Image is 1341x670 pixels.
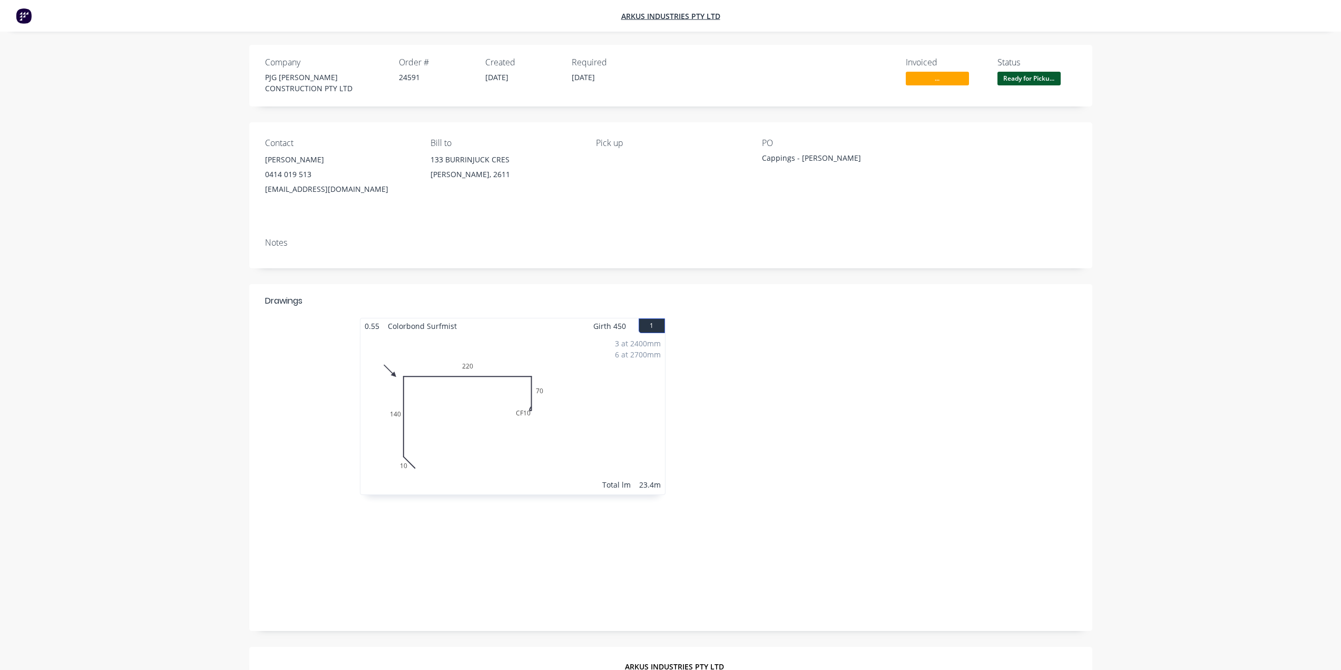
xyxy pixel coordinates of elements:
div: [EMAIL_ADDRESS][DOMAIN_NAME] [265,182,414,197]
div: Invoiced [906,57,985,67]
div: PO [762,138,911,148]
a: ARKUS INDUSTRIES PTY LTD [621,11,720,21]
button: 1 [639,318,665,333]
div: PJG [PERSON_NAME] CONSTRUCTION PTY LTD [265,72,386,94]
span: Ready for Picku... [997,72,1061,85]
div: 010140220CF10703 at 2400mm6 at 2700mmTotal lm23.4m [360,334,665,494]
div: Contact [265,138,414,148]
div: Notes [265,238,1076,248]
div: 133 BURRINJUCK CRES [430,152,579,167]
span: [DATE] [572,72,595,82]
div: 0414 019 513 [265,167,414,182]
div: Total lm [602,479,631,490]
span: 0.55 [360,318,384,334]
img: Factory [16,8,32,24]
div: Cappings - [PERSON_NAME] [762,152,894,167]
span: ... [906,72,969,85]
div: [PERSON_NAME]0414 019 513[EMAIL_ADDRESS][DOMAIN_NAME] [265,152,414,197]
div: [PERSON_NAME], 2611 [430,167,579,182]
div: Status [997,57,1076,67]
span: Girth 450 [593,318,626,334]
div: Company [265,57,386,67]
div: [PERSON_NAME] [265,152,414,167]
span: [DATE] [485,72,508,82]
div: Pick up [596,138,745,148]
div: Order # [399,57,473,67]
div: Required [572,57,645,67]
div: Created [485,57,559,67]
div: 23.4m [639,479,661,490]
div: 3 at 2400mm [615,338,661,349]
div: 6 at 2700mm [615,349,661,360]
div: 133 BURRINJUCK CRES[PERSON_NAME], 2611 [430,152,579,186]
span: Colorbond Surfmist [384,318,461,334]
div: Drawings [265,295,302,307]
div: Bill to [430,138,579,148]
div: 24591 [399,72,473,83]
